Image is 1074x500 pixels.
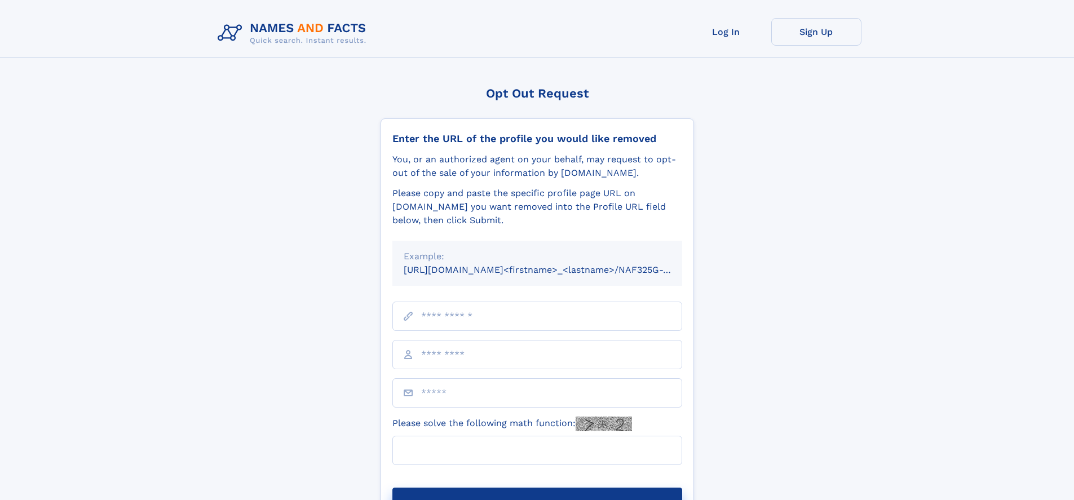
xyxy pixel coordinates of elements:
[681,18,771,46] a: Log In
[381,86,694,100] div: Opt Out Request
[392,187,682,227] div: Please copy and paste the specific profile page URL on [DOMAIN_NAME] you want removed into the Pr...
[392,153,682,180] div: You, or an authorized agent on your behalf, may request to opt-out of the sale of your informatio...
[392,132,682,145] div: Enter the URL of the profile you would like removed
[404,264,704,275] small: [URL][DOMAIN_NAME]<firstname>_<lastname>/NAF325G-xxxxxxxx
[392,417,632,431] label: Please solve the following math function:
[404,250,671,263] div: Example:
[771,18,861,46] a: Sign Up
[213,18,375,48] img: Logo Names and Facts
